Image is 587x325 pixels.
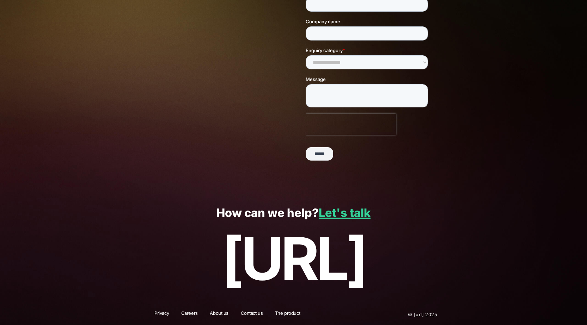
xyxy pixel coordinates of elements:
[270,310,305,319] a: The product
[150,310,173,319] a: Privacy
[15,226,571,292] p: [URL]
[365,310,437,319] p: © [URL] 2025
[236,310,268,319] a: Contact us
[319,206,371,220] a: Let's talk
[205,310,233,319] a: About us
[177,310,202,319] a: Careers
[15,207,571,220] p: How can we help?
